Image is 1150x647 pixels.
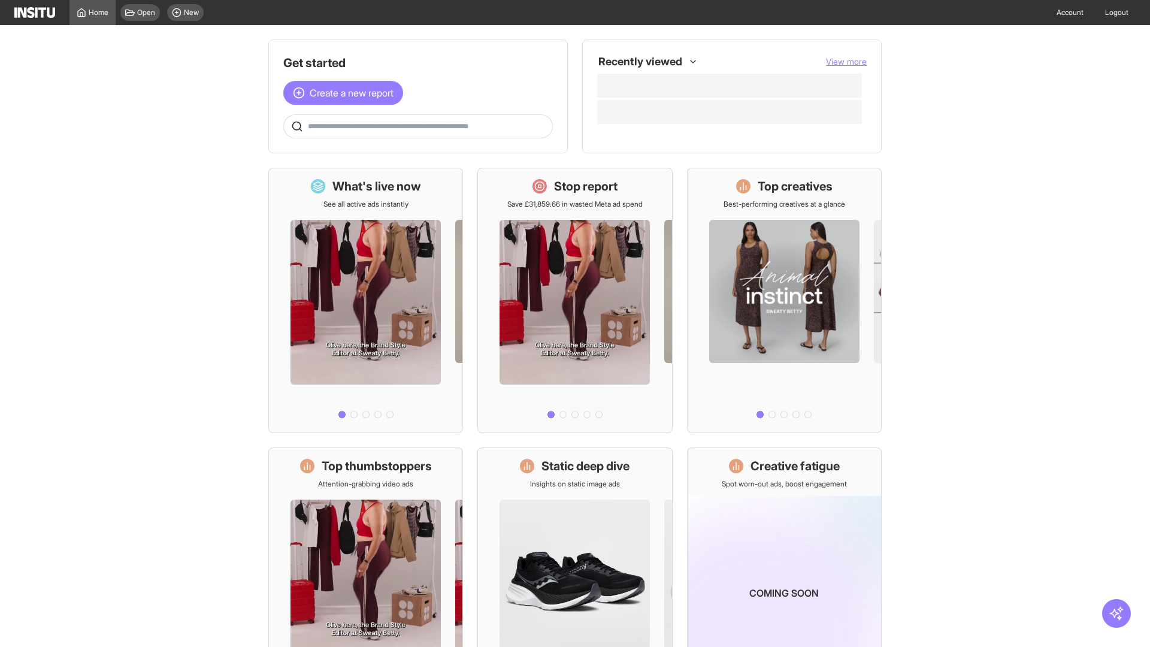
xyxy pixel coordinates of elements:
[323,199,408,209] p: See all active ads instantly
[332,178,421,195] h1: What's live now
[826,56,867,68] button: View more
[89,8,108,17] span: Home
[758,178,833,195] h1: Top creatives
[826,56,867,66] span: View more
[554,178,618,195] h1: Stop report
[184,8,199,17] span: New
[322,458,432,474] h1: Top thumbstoppers
[724,199,845,209] p: Best-performing creatives at a glance
[318,479,413,489] p: Attention-grabbing video ads
[268,168,463,433] a: What's live nowSee all active ads instantly
[137,8,155,17] span: Open
[477,168,672,433] a: Stop reportSave £31,859.66 in wasted Meta ad spend
[530,479,620,489] p: Insights on static image ads
[687,168,882,433] a: Top creativesBest-performing creatives at a glance
[14,7,55,18] img: Logo
[310,86,394,100] span: Create a new report
[283,81,403,105] button: Create a new report
[507,199,643,209] p: Save £31,859.66 in wasted Meta ad spend
[541,458,630,474] h1: Static deep dive
[283,55,553,71] h1: Get started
